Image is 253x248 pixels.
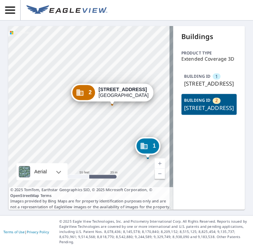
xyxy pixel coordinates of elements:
[215,73,218,80] span: 1
[184,79,234,88] p: [STREET_ADDRESS]
[184,104,234,112] p: [STREET_ADDRESS]
[98,87,148,98] div: [GEOGRAPHIC_DATA]
[155,169,165,179] a: Current Level 19, Zoom Out
[27,230,49,234] a: Privacy Policy
[88,90,92,95] span: 2
[153,143,156,148] span: 1
[215,97,218,104] span: 2
[98,87,147,92] strong: [STREET_ADDRESS]
[32,163,49,180] div: Aerial
[184,73,210,79] p: BUILDING ID
[16,163,68,180] div: Aerial
[181,50,237,56] p: Product type
[59,219,250,245] p: © 2025 Eagle View Technologies, Inc. and Pictometry International Corp. All Rights Reserved. Repo...
[26,5,107,15] img: EV Logo
[8,187,173,210] p: Images provided by Bing Maps are for property identification purposes only and are not a represen...
[3,230,49,234] p: |
[135,137,160,158] div: Dropped pin, building 1, Commercial property, 17192 Abalone Ln (Clubhouse) Huntington Beach, CA 9...
[181,32,237,42] p: Buildings
[71,84,153,105] div: Dropped pin, building 2, Commercial property, 17172 Abalone Ln Huntington Beach, CA 92649
[10,193,39,198] a: OpenStreetMap
[3,230,25,234] a: Terms of Use
[155,158,165,169] a: Current Level 19, Zoom In
[181,56,237,62] p: Extended Coverage 3D
[184,97,210,103] p: BUILDING ID
[10,187,171,198] span: © 2025 TomTom, Earthstar Geographics SIO, © 2025 Microsoft Corporation, ©
[40,193,51,198] a: Terms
